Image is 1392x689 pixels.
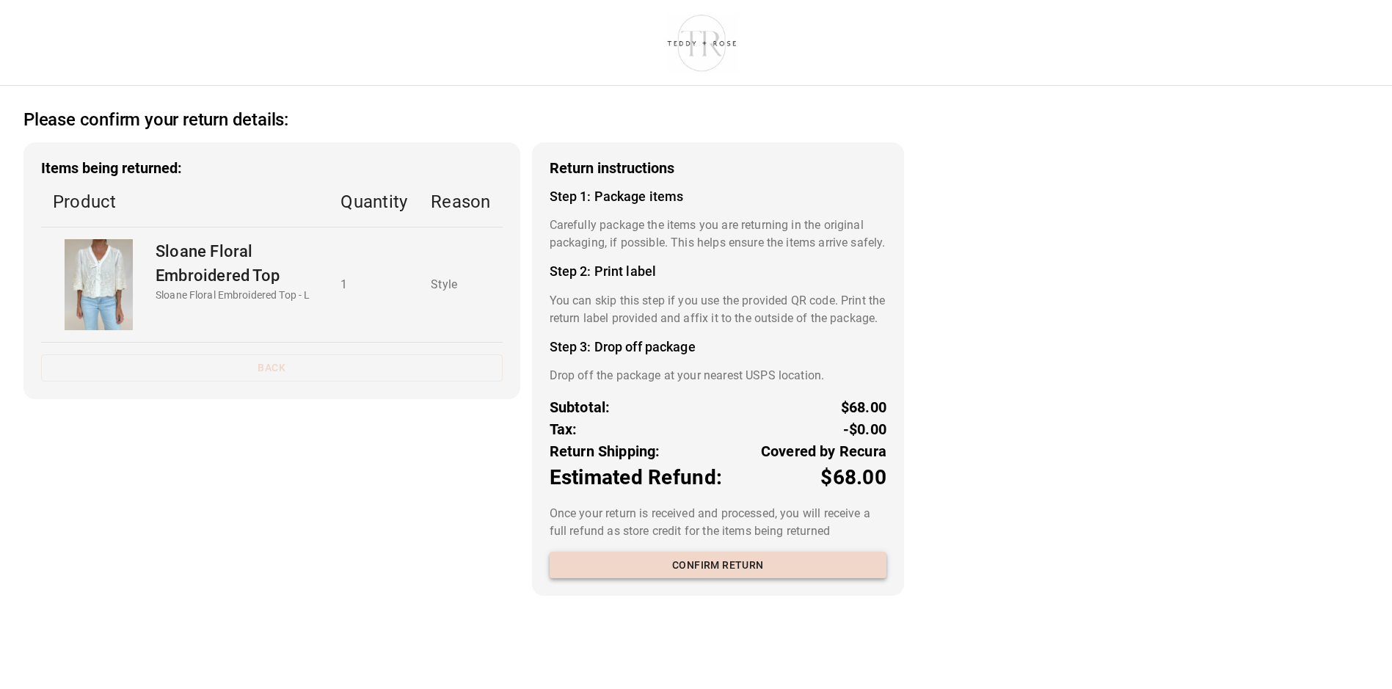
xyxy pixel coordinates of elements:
[41,354,503,382] button: Back
[550,339,886,355] h4: Step 3: Drop off package
[550,552,886,579] button: Confirm return
[550,418,577,440] p: Tax:
[23,109,288,131] h2: Please confirm your return details:
[820,462,886,493] p: $68.00
[550,440,660,462] p: Return Shipping:
[550,367,886,384] p: Drop off the package at your nearest USPS location.
[550,263,886,280] h4: Step 2: Print label
[431,276,490,294] p: Style
[156,239,317,288] p: Sloane Floral Embroidered Top
[550,189,886,205] h4: Step 1: Package items
[41,160,503,177] h3: Items being returned:
[340,189,407,215] p: Quantity
[340,276,407,294] p: 1
[550,216,886,252] p: Carefully package the items you are returning in the original packaging, if possible. This helps ...
[431,189,490,215] p: Reason
[550,160,886,177] h3: Return instructions
[550,292,886,327] p: You can skip this step if you use the provided QR code. Print the return label provided and affix...
[841,396,886,418] p: $68.00
[660,11,743,74] img: shop-teddyrose.myshopify.com-d93983e8-e25b-478f-b32e-9430bef33fdd
[550,505,886,540] p: Once your return is received and processed, you will receive a full refund as store credit for th...
[53,189,317,215] p: Product
[156,288,317,303] p: Sloane Floral Embroidered Top - L
[550,396,611,418] p: Subtotal:
[761,440,886,462] p: Covered by Recura
[550,462,722,493] p: Estimated Refund:
[843,418,886,440] p: -$0.00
